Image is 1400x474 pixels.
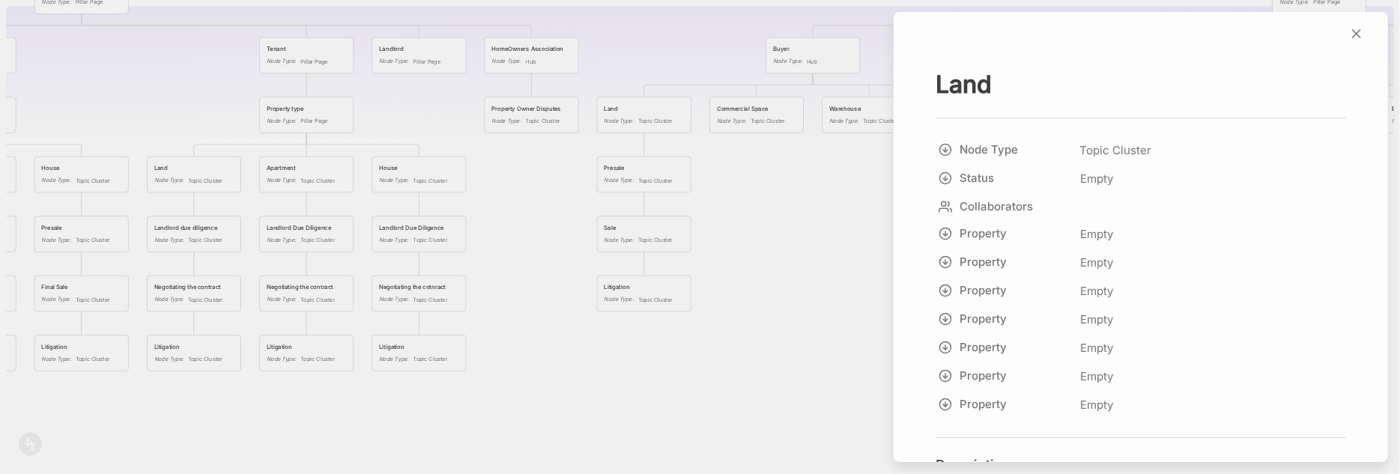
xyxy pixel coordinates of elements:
[936,249,1346,277] div: PropertyEmpty
[936,306,1346,334] div: PropertyEmpty
[936,165,1346,193] div: StatusEmpty
[960,198,1058,216] span: Collaborators
[936,277,1346,306] div: PropertyEmpty
[936,193,1346,220] div: Collaborators
[1079,253,1114,273] span: Empty
[1079,169,1114,189] span: Empty
[1079,338,1114,358] span: Empty
[1079,282,1114,301] span: Empty
[1079,367,1114,386] span: Empty
[936,362,1346,391] div: PropertyEmpty
[936,391,1346,419] div: PropertyEmpty
[931,249,1075,276] button: Property
[936,220,1346,249] div: PropertyEmpty
[960,282,1058,300] span: Property
[960,141,1058,159] span: Node Type
[931,220,1075,247] button: Property
[931,306,1075,332] button: Property
[936,334,1346,362] div: PropertyEmpty
[960,169,1058,187] span: Status
[931,277,1075,304] button: Property
[1079,225,1114,244] span: Empty
[931,334,1075,361] button: Property
[936,456,1346,473] h4: Description
[931,391,1075,418] button: Property
[1079,395,1114,415] span: Empty
[960,395,1058,413] span: Property
[960,338,1058,356] span: Property
[960,367,1058,385] span: Property
[931,165,1075,192] button: Status
[931,193,1075,220] button: Collaborators
[960,310,1058,328] span: Property
[931,136,1075,163] button: Node Type
[960,225,1058,243] span: Property
[931,362,1075,389] button: Property
[1079,142,1151,159] span: Topic Cluster
[1079,310,1114,329] span: Empty
[936,69,1346,100] textarea: node title
[960,253,1058,271] span: Property
[936,136,1346,165] div: Node TypeTopic Cluster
